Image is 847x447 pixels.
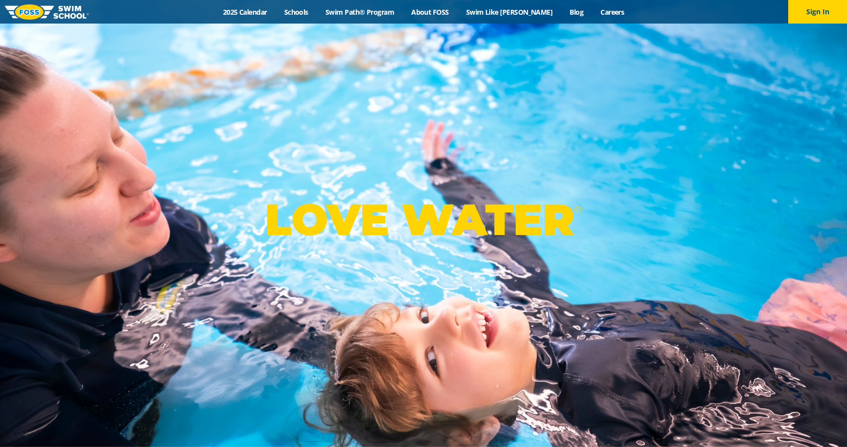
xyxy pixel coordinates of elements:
img: FOSS Swim School Logo [5,4,89,20]
p: LOVE WATER [265,193,582,246]
a: Swim Like [PERSON_NAME] [457,7,561,17]
a: About FOSS [403,7,458,17]
a: 2025 Calendar [214,7,275,17]
a: Careers [592,7,633,17]
sup: ® [574,203,582,215]
a: Schools [275,7,317,17]
a: Swim Path® Program [317,7,402,17]
a: Blog [561,7,592,17]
